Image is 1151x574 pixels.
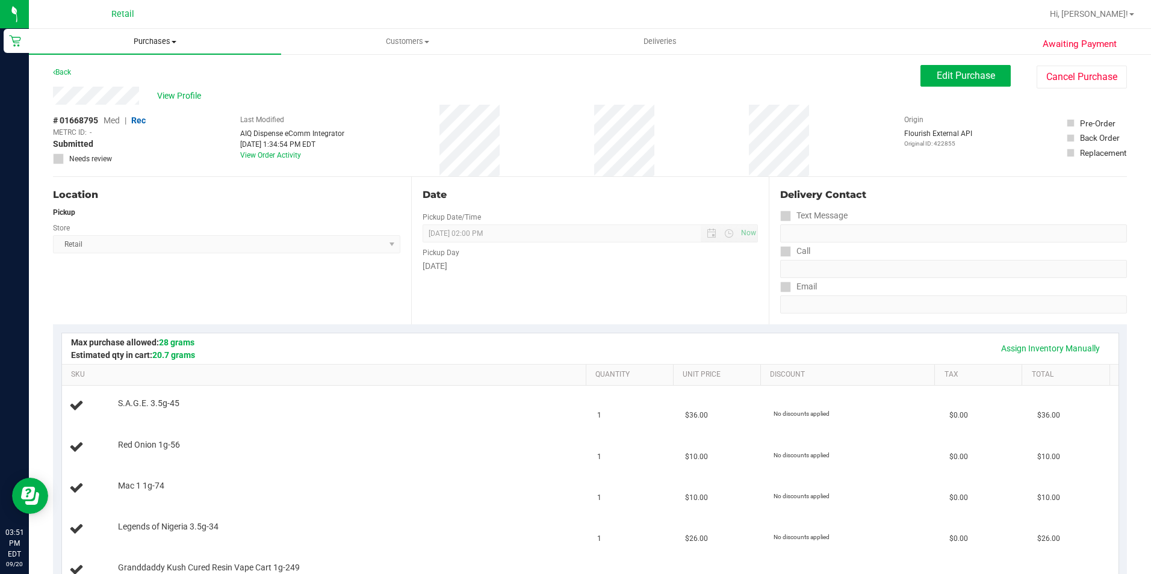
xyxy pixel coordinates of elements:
[1080,132,1120,144] div: Back Order
[774,452,830,458] span: No discounts applied
[118,480,164,492] span: Mac 1 1g-74
[53,68,71,76] a: Back
[945,370,1017,380] a: Tax
[1080,147,1126,159] div: Replacement
[71,350,195,360] span: Estimated qty in cart:
[281,29,533,54] a: Customers
[1037,533,1060,545] span: $26.00
[597,492,601,504] span: 1
[685,451,708,463] span: $10.00
[597,533,601,545] span: 1
[12,478,48,514] iframe: Resource center
[1032,370,1105,380] a: Total
[949,451,968,463] span: $0.00
[29,29,281,54] a: Purchases
[159,338,194,347] span: 28 grams
[595,370,668,380] a: Quantity
[1037,451,1060,463] span: $10.00
[240,114,284,125] label: Last Modified
[423,212,481,223] label: Pickup Date/Time
[423,260,759,273] div: [DATE]
[90,127,92,138] span: -
[1037,410,1060,421] span: $36.00
[780,207,848,224] label: Text Message
[69,153,112,164] span: Needs review
[9,35,21,47] inline-svg: Retail
[111,9,134,19] span: Retail
[157,90,205,102] span: View Profile
[780,260,1127,278] input: Format: (999) 999-9999
[1080,117,1115,129] div: Pre-Order
[118,521,219,532] span: Legends of Nigeria 3.5g-34
[423,188,759,202] div: Date
[683,370,755,380] a: Unit Price
[1050,9,1128,19] span: Hi, [PERSON_NAME]!
[118,398,179,409] span: S.A.G.E. 3.5g-45
[118,562,300,573] span: Granddaddy Kush Cured Resin Vape Cart 1g-249
[770,370,930,380] a: Discount
[53,138,93,150] span: Submitted
[240,128,344,139] div: AIQ Dispense eComm Integrator
[423,247,459,258] label: Pickup Day
[118,439,180,451] span: Red Onion 1g-56
[685,492,708,504] span: $10.00
[125,116,126,125] span: |
[780,278,817,295] label: Email
[920,65,1011,87] button: Edit Purchase
[1037,66,1127,88] button: Cancel Purchase
[53,188,400,202] div: Location
[904,128,972,148] div: Flourish External API
[131,116,146,125] span: Rec
[780,242,810,260] label: Call
[240,139,344,150] div: [DATE] 1:34:54 PM EDT
[152,350,195,360] span: 20.7 grams
[774,410,830,417] span: No discounts applied
[71,338,194,347] span: Max purchase allowed:
[71,370,581,380] a: SKU
[240,151,301,159] a: View Order Activity
[29,36,281,47] span: Purchases
[904,114,923,125] label: Origin
[774,493,830,499] span: No discounts applied
[780,224,1127,242] input: Format: (999) 999-9999
[53,114,98,127] span: # 01668795
[685,533,708,545] span: $26.00
[937,70,995,81] span: Edit Purchase
[5,527,23,560] p: 03:51 PM EDT
[597,451,601,463] span: 1
[53,208,75,217] strong: Pickup
[1037,492,1060,504] span: $10.00
[627,36,693,47] span: Deliveries
[282,36,533,47] span: Customers
[993,338,1108,359] a: Assign Inventory Manually
[774,534,830,540] span: No discounts applied
[780,188,1127,202] div: Delivery Contact
[104,116,120,125] span: Med
[949,492,968,504] span: $0.00
[534,29,786,54] a: Deliveries
[53,127,87,138] span: METRC ID:
[685,410,708,421] span: $36.00
[949,533,968,545] span: $0.00
[904,139,972,148] p: Original ID: 422855
[949,410,968,421] span: $0.00
[597,410,601,421] span: 1
[5,560,23,569] p: 09/20
[53,223,70,233] label: Store
[1043,37,1117,51] span: Awaiting Payment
